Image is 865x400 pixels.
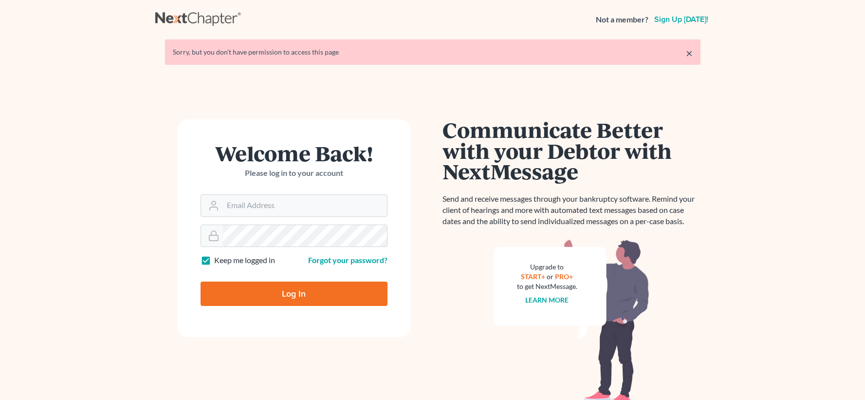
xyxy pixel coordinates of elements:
a: × [686,47,693,59]
input: Log In [201,282,387,306]
a: Sign up [DATE]! [652,16,710,23]
span: or [547,272,553,281]
a: START+ [521,272,545,281]
input: Email Address [223,195,387,216]
a: Forgot your password? [308,255,387,265]
div: to get NextMessage. [517,282,577,291]
p: Send and receive messages through your bankruptcy software. Remind your client of hearings and mo... [442,193,700,227]
strong: Not a member? [596,14,648,25]
p: Please log in to your account [201,168,387,179]
a: PRO+ [555,272,573,281]
a: Learn more [525,296,569,304]
h1: Welcome Back! [201,143,387,164]
div: Sorry, but you don't have permission to access this page [173,47,693,57]
div: Upgrade to [517,262,577,272]
label: Keep me logged in [214,255,275,266]
h1: Communicate Better with your Debtor with NextMessage [442,119,700,182]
